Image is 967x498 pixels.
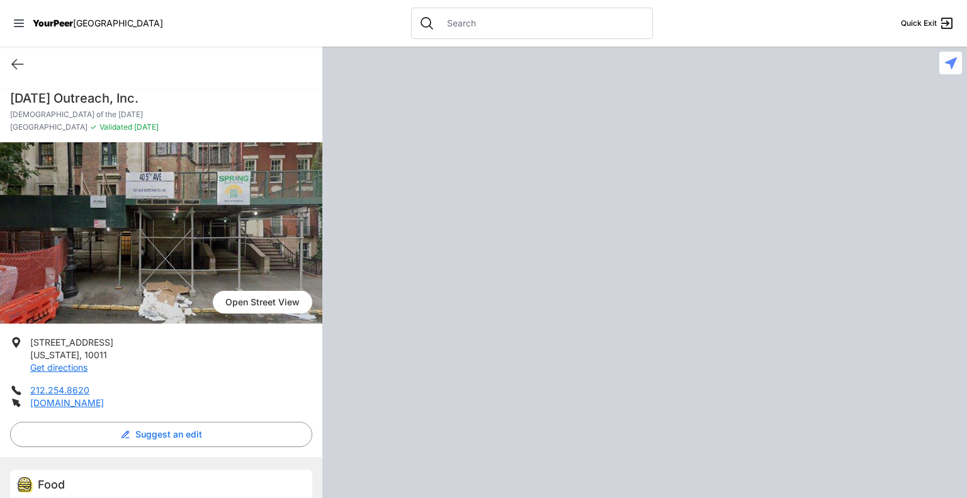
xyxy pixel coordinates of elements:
span: 10011 [84,349,107,360]
button: Suggest an edit [10,422,312,447]
a: Quick Exit [901,16,954,31]
span: [US_STATE] [30,349,79,360]
a: Open Street View [213,291,312,314]
span: Food [38,478,65,491]
span: [GEOGRAPHIC_DATA] [73,18,163,28]
input: Search [439,17,645,30]
span: YourPeer [33,18,73,28]
p: [DEMOGRAPHIC_DATA] of the [DATE] [10,110,312,120]
span: Quick Exit [901,18,937,28]
span: [GEOGRAPHIC_DATA] [10,122,88,132]
a: YourPeer[GEOGRAPHIC_DATA] [33,20,163,27]
span: [DATE] [132,122,159,132]
span: , [79,349,82,360]
span: [STREET_ADDRESS] [30,337,113,348]
span: Validated [99,122,132,132]
a: 212.254.8620 [30,385,89,395]
h1: [DATE] Outreach, Inc. [10,89,312,107]
span: Suggest an edit [135,428,202,441]
a: [DOMAIN_NAME] [30,397,104,408]
a: Get directions [30,362,88,373]
span: ✓ [90,122,97,132]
